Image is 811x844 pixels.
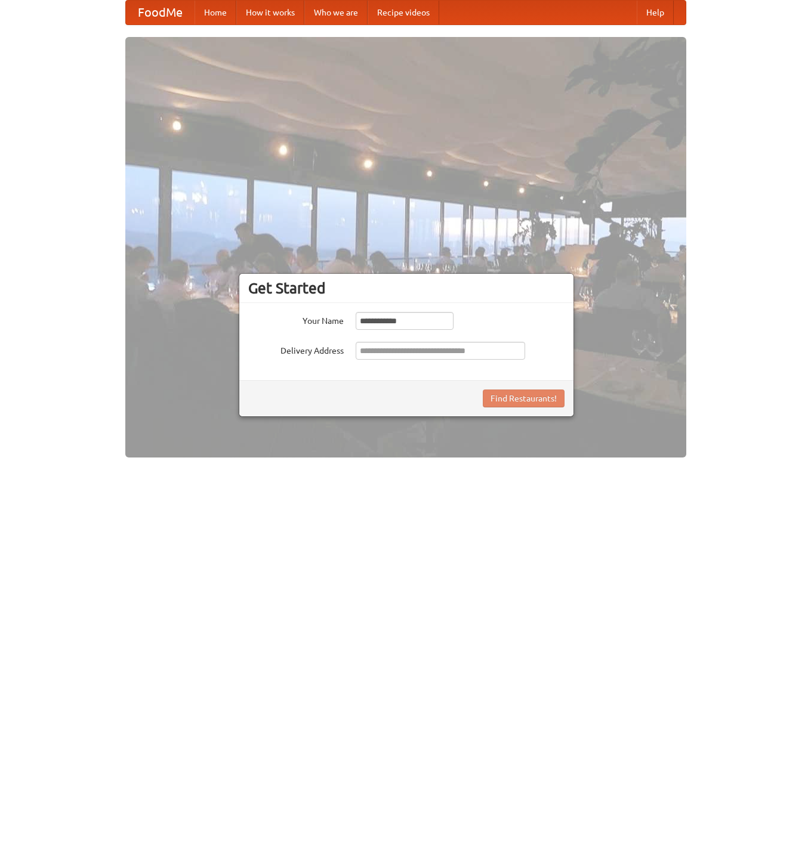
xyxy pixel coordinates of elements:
[483,389,565,407] button: Find Restaurants!
[248,342,344,357] label: Delivery Address
[236,1,304,24] a: How it works
[248,279,565,297] h3: Get Started
[304,1,368,24] a: Who we are
[248,312,344,327] label: Your Name
[637,1,674,24] a: Help
[195,1,236,24] a: Home
[126,1,195,24] a: FoodMe
[368,1,439,24] a: Recipe videos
